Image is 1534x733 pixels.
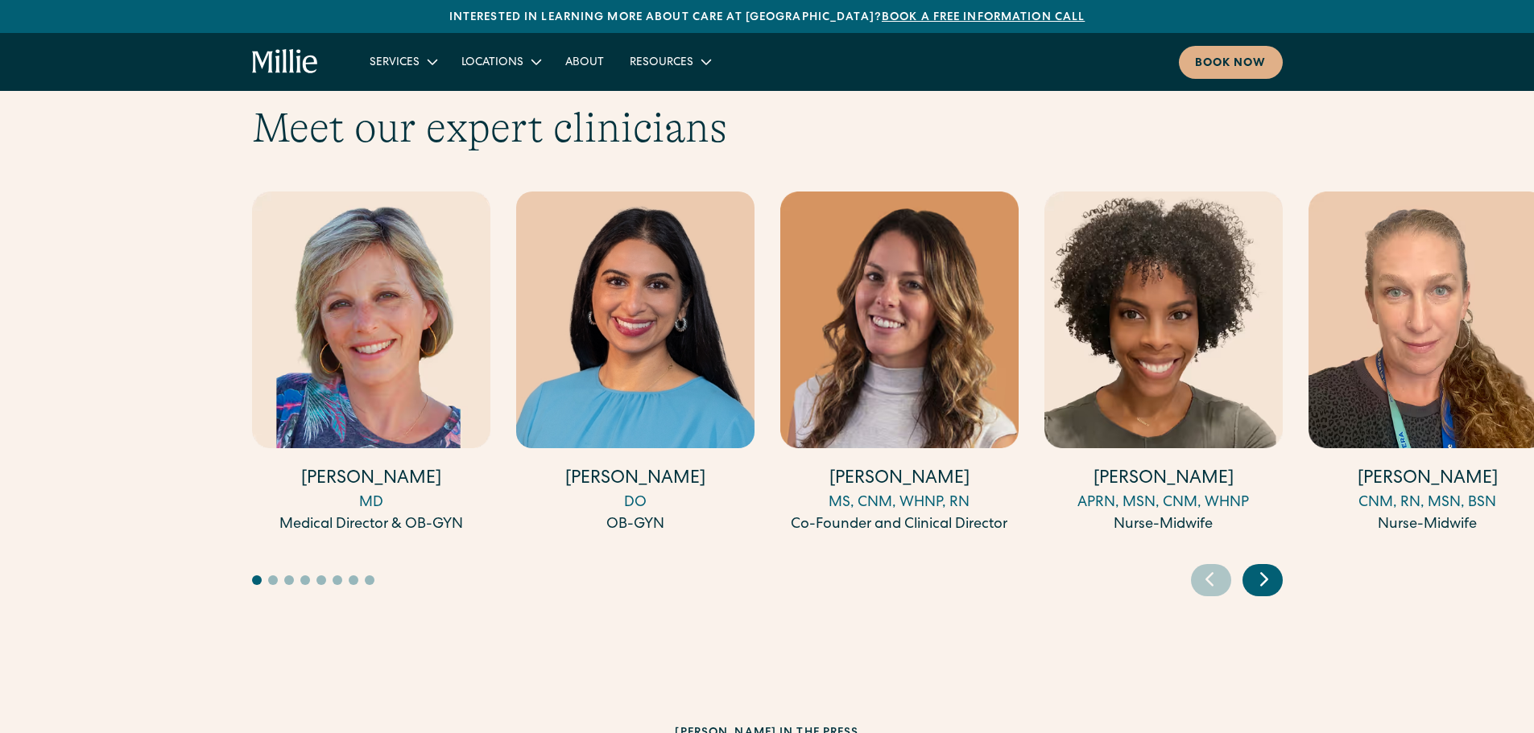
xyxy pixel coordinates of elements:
button: Go to slide 8 [365,575,374,585]
button: Go to slide 1 [252,575,262,585]
a: [PERSON_NAME]MS, CNM, WHNP, RNCo-Founder and Clinical Director [780,191,1019,536]
h4: [PERSON_NAME] [1044,467,1283,492]
h4: [PERSON_NAME] [516,467,755,492]
a: [PERSON_NAME]DOOB-GYN [516,191,755,536]
div: Locations [449,48,552,75]
div: MD [252,492,490,514]
button: Go to slide 3 [284,575,294,585]
h4: [PERSON_NAME] [252,467,490,492]
div: Services [370,55,420,72]
div: Book now [1195,56,1267,72]
h4: [PERSON_NAME] [780,467,1019,492]
a: home [252,49,319,75]
button: Go to slide 2 [268,575,278,585]
div: 1 / 17 [252,191,490,538]
button: Go to slide 7 [349,575,358,585]
a: Book a free information call [882,12,1085,23]
button: Go to slide 4 [300,575,310,585]
div: Co-Founder and Clinical Director [780,514,1019,536]
div: Previous slide [1191,564,1231,596]
div: 2 / 17 [516,191,755,538]
div: OB-GYN [516,514,755,536]
h2: Meet our expert clinicians [252,103,1283,153]
button: Go to slide 6 [333,575,342,585]
a: About [552,48,617,75]
div: 3 / 17 [780,191,1019,538]
div: Locations [461,55,523,72]
button: Go to slide 5 [316,575,326,585]
div: Medical Director & OB-GYN [252,514,490,536]
a: [PERSON_NAME]APRN, MSN, CNM, WHNPNurse-Midwife [1044,191,1283,536]
div: 4 / 17 [1044,191,1283,538]
div: Next slide [1242,564,1283,596]
div: DO [516,492,755,514]
div: APRN, MSN, CNM, WHNP [1044,492,1283,514]
div: Services [357,48,449,75]
div: Resources [617,48,722,75]
div: Nurse-Midwife [1044,514,1283,536]
div: MS, CNM, WHNP, RN [780,492,1019,514]
div: Resources [630,55,693,72]
a: [PERSON_NAME]MDMedical Director & OB-GYN [252,191,490,536]
a: Book now [1179,46,1283,79]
